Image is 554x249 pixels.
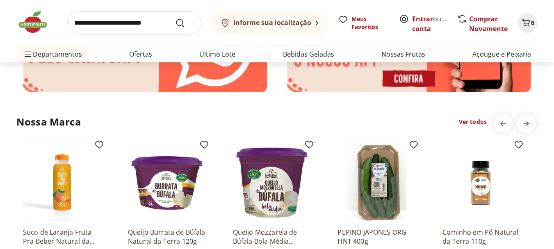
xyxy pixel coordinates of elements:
[338,15,389,31] a: Meus Favoritos
[337,143,415,221] img: PEPINO JAPONES ORG HNT 400g
[128,228,206,246] a: Queijo Burrata de Búfala Natural da Terra 120g
[233,143,311,221] img: Queijo Mozzarela de Búfala Bola Média Natural da Terra 150g
[472,49,531,59] a: Açougue e Peixaria
[518,13,538,33] button: Carrinho
[211,11,328,34] button: Informe sua localização
[351,15,389,31] span: Meus Favoritos
[16,10,57,34] img: Hortifruti
[16,115,81,128] h2: Nossa Marca
[129,49,152,59] a: Ofertas
[412,14,433,23] a: Entrar
[531,19,534,27] span: 0
[337,228,415,246] a: PEPINO JAPONES ORG HNT 400g
[23,228,101,246] a: Suco de Laranja Fruta Pra Beber Natural da Terra 250ml
[67,11,201,34] input: search
[412,14,449,34] span: ou
[175,18,195,28] button: Submit Search
[128,143,206,221] img: Queijo Burrata de Búfala Natural da Terra 120g
[493,114,513,133] button: previous
[516,114,536,133] button: next
[442,143,520,221] img: Cominho em Pó Natural da Terra 110g
[442,228,520,246] a: Cominho em Pó Natural da Terra 110g
[23,44,33,64] button: Menu
[381,49,425,59] a: Nossas Frutas
[283,49,334,59] a: Bebidas Geladas
[23,143,101,221] img: Suco de Laranja Fruta Pra Beber Natural da Terra 250ml
[233,18,311,27] b: Informe sua localização
[199,49,235,59] a: Último Lote
[412,14,457,33] a: Criar conta
[469,14,508,33] a: Comprar Novamente
[233,228,311,246] a: Queijo Mozzarela de Búfala Bola Média Natural da Terra 150g
[23,44,82,64] span: Departamentos
[459,118,487,126] a: Ver todos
